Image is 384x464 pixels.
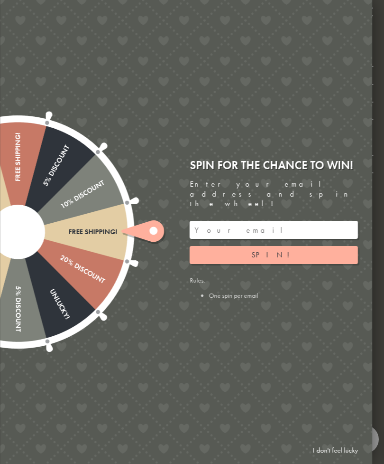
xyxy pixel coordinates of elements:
span: Spin! [251,250,296,260]
div: Free shipping! [18,228,118,236]
div: 5% Discount [14,232,22,332]
div: Spin for the chance to win! [190,158,358,172]
div: Free shipping! [14,133,22,232]
div: 10% Discount [16,179,106,236]
div: Rules: [190,276,358,300]
li: One spin per email [209,291,358,300]
div: Unlucky! [14,230,71,320]
div: Enter your email address and spin the wheel! [190,180,358,209]
input: Your email [190,221,358,239]
a: I don't feel lucky [308,442,363,459]
div: 5% Discount [14,143,71,234]
button: Spin! [190,246,358,264]
div: 20% Discount [16,228,106,285]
